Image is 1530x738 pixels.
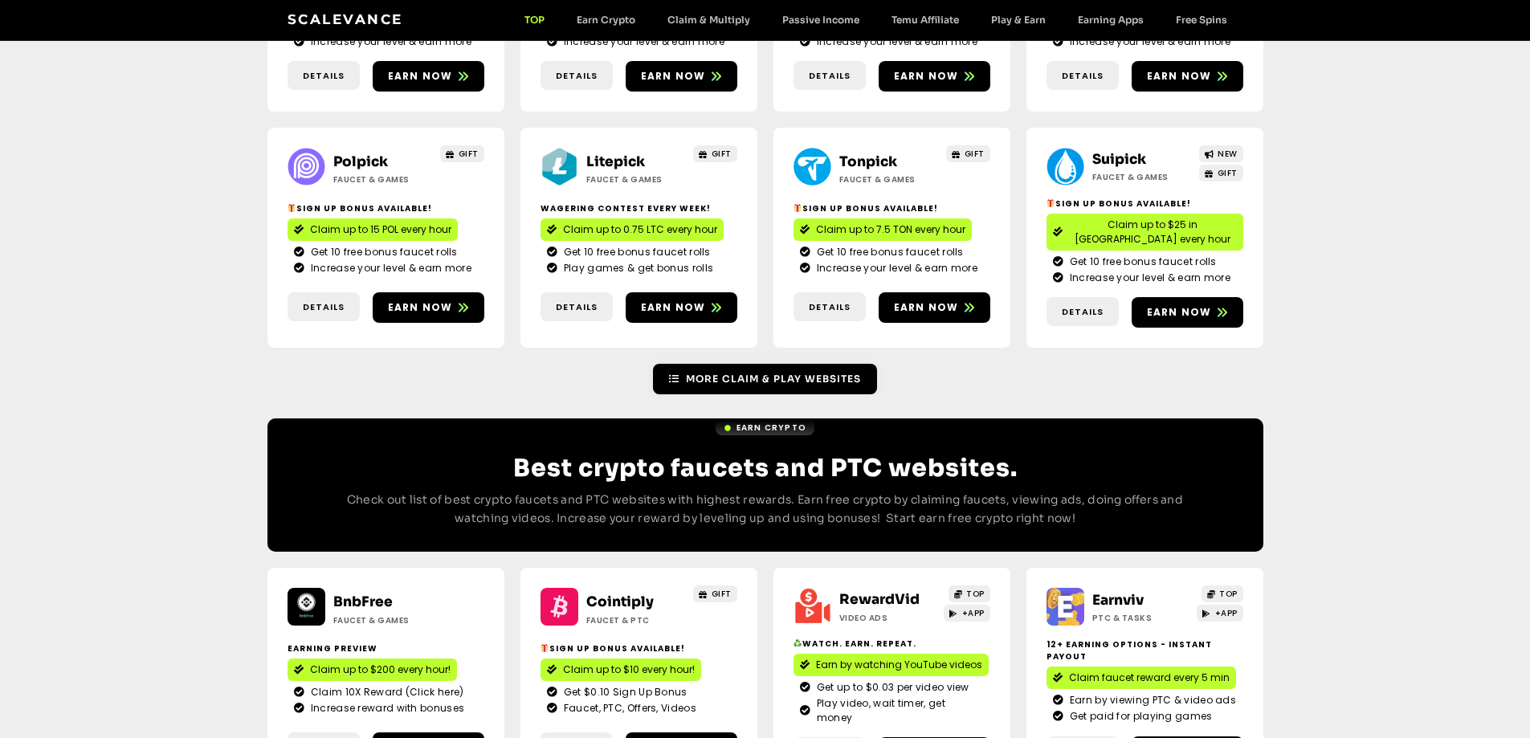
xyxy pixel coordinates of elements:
[459,148,479,160] span: GIFT
[651,14,766,26] a: Claim & Multiply
[693,145,737,162] a: GIFT
[1199,165,1243,181] a: GIFT
[839,591,920,608] a: RewardVid
[794,204,802,212] img: 🎁
[839,153,897,170] a: Tonpick
[288,218,458,241] a: Claim up to 15 POL every hour
[879,61,990,92] a: Earn now
[288,658,457,681] a: Claim up to $200 every hour!
[508,14,1243,26] nav: Menu
[766,14,875,26] a: Passive Income
[1147,305,1212,320] span: Earn now
[288,642,484,654] h2: Earning Preview
[1069,671,1230,685] span: Claim faucet reward every 5 min
[333,593,393,610] a: BnbFree
[1066,35,1230,49] span: Increase your level & earn more
[307,701,464,716] span: Increase reward with bonuses
[794,639,802,647] img: ♻️
[1092,171,1193,183] h2: Faucet & Games
[388,69,453,84] span: Earn now
[563,222,717,237] span: Claim up to 0.75 LTC every hour
[586,593,654,610] a: Cointiply
[1069,218,1237,247] span: Claim up to $25 in [GEOGRAPHIC_DATA] every hour
[966,588,985,600] span: TOP
[303,69,345,83] span: Details
[653,364,877,394] a: More Claim & Play Websites
[541,644,549,652] img: 🎁
[813,696,984,725] span: Play video, wait timer, get money
[839,173,940,186] h2: Faucet & Games
[712,588,732,600] span: GIFT
[303,300,345,314] span: Details
[626,61,737,92] a: Earn now
[794,218,972,241] a: Claim up to 7.5 TON every hour
[809,300,851,314] span: Details
[813,680,969,695] span: Get up to $0.03 per video view
[813,245,964,259] span: Get 10 free bonus faucet rolls
[310,222,451,237] span: Claim up to 15 POL every hour
[1047,638,1243,663] h2: 12+ Earning options - instant payout
[307,35,471,49] span: Increase your level & earn more
[560,261,713,275] span: Play games & get bonus rolls
[288,61,360,91] a: Details
[288,202,484,214] h2: Sign Up Bonus Available!
[560,245,711,259] span: Get 10 free bonus faucet rolls
[333,614,434,626] h2: Faucet & Games
[1202,585,1243,602] a: TOP
[541,658,701,681] a: Claim up to $10 every hour!
[560,35,724,49] span: Increase your level & earn more
[541,642,737,654] h2: Sign up bonus available!
[307,685,464,699] span: Claim 10X Reward (Click here)
[1218,167,1238,179] span: GIFT
[946,145,990,162] a: GIFT
[1047,198,1243,210] h2: Sign Up Bonus Available!
[894,69,959,84] span: Earn now
[1066,709,1213,724] span: Get paid for playing games
[310,663,451,677] span: Claim up to $200 every hour!
[693,585,737,602] a: GIFT
[1218,148,1238,160] span: NEW
[1132,61,1243,92] a: Earn now
[1160,14,1243,26] a: Free Spins
[962,607,985,619] span: +APP
[794,638,990,650] h2: Watch. Earn. Repeat.
[1147,69,1212,84] span: Earn now
[686,372,861,386] span: More Claim & Play Websites
[965,148,985,160] span: GIFT
[1047,214,1243,251] a: Claim up to $25 in [GEOGRAPHIC_DATA] every hour
[626,292,737,323] a: Earn now
[288,292,360,322] a: Details
[949,585,990,602] a: TOP
[332,491,1199,529] p: Check out list of best crypto faucets and PTC websites with highest rewards. Earn free crypto by ...
[1062,305,1104,319] span: Details
[1132,297,1243,328] a: Earn now
[839,612,940,624] h2: Video ads
[373,61,484,92] a: Earn now
[879,292,990,323] a: Earn now
[1199,145,1243,162] a: NEW
[333,153,388,170] a: Polpick
[944,605,990,622] a: +APP
[586,153,645,170] a: Litepick
[1092,612,1193,624] h2: PTC & Tasks
[288,11,403,27] a: Scalevance
[816,222,965,237] span: Claim up to 7.5 TON every hour
[1062,69,1104,83] span: Details
[556,300,598,314] span: Details
[307,261,471,275] span: Increase your level & earn more
[560,701,696,716] span: Faucet, PTC, Offers, Videos
[736,422,806,434] span: Earn Crypto
[294,685,478,699] a: Claim 10X Reward (Click here)
[541,61,613,91] a: Details
[809,69,851,83] span: Details
[794,61,866,91] a: Details
[1066,693,1236,707] span: Earn by viewing PTC & video ads
[1092,592,1144,609] a: Earnviv
[1219,588,1238,600] span: TOP
[712,148,732,160] span: GIFT
[1047,199,1055,207] img: 🎁
[541,218,724,241] a: Claim up to 0.75 LTC every hour
[794,202,990,214] h2: Sign Up Bonus Available!
[894,300,959,315] span: Earn now
[440,145,484,162] a: GIFT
